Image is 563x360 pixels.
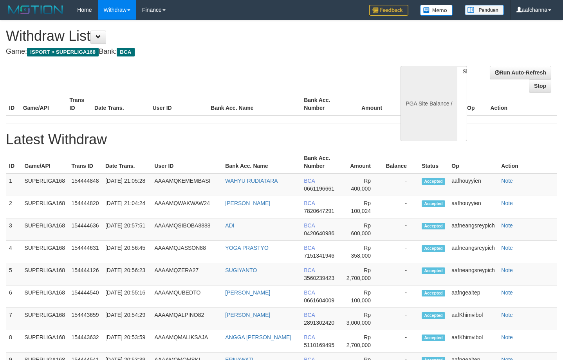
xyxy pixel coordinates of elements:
span: ISPORT > SUPERLIGA168 [27,48,99,56]
td: aafneangsreypich [448,218,498,241]
td: - [383,196,419,218]
a: [PERSON_NAME] [225,289,270,296]
td: aafneangsreypich [448,263,498,285]
th: Action [487,93,558,115]
th: Balance [394,93,437,115]
th: Game/API [22,151,69,173]
span: 0661196661 [304,185,334,192]
span: Accepted [422,200,445,207]
a: [PERSON_NAME] [225,312,270,318]
span: 2891302420 [304,320,334,326]
td: - [383,285,419,308]
img: Button%20Memo.svg [420,5,453,16]
span: BCA [304,200,315,206]
span: Accepted [422,312,445,319]
td: - [383,308,419,330]
td: Rp 3,000,000 [340,308,383,330]
td: 154444848 [69,173,102,196]
a: SUGIYANTO [225,267,257,273]
th: Trans ID [67,93,91,115]
td: aafKhimvibol [448,330,498,353]
td: aafKhimvibol [448,308,498,330]
td: Rp 600,000 [340,218,383,241]
td: 5 [6,263,22,285]
td: Rp 100,024 [340,196,383,218]
td: AAAAMQALPINO82 [151,308,222,330]
td: 3 [6,218,22,241]
td: [DATE] 20:53:59 [102,330,152,353]
a: Note [501,267,513,273]
td: [DATE] 21:04:24 [102,196,152,218]
span: 0420640986 [304,230,334,236]
a: WAHYU RUDIATARA [225,178,278,184]
td: SUPERLIGA168 [22,263,69,285]
span: BCA [304,312,315,318]
a: Stop [529,79,551,93]
th: Trans ID [69,151,102,173]
span: Accepted [422,290,445,296]
th: User ID [150,93,208,115]
img: MOTION_logo.png [6,4,65,16]
th: Action [498,151,557,173]
td: - [383,173,419,196]
span: BCA [304,178,315,184]
td: Rp 400,000 [340,173,383,196]
td: Rp 358,000 [340,241,383,263]
span: BCA [304,267,315,273]
th: Game/API [20,93,67,115]
td: aafhouyyien [448,173,498,196]
td: SUPERLIGA168 [22,241,69,263]
th: Bank Acc. Number [301,151,340,173]
span: Accepted [422,178,445,185]
td: [DATE] 20:55:16 [102,285,152,308]
td: 154444636 [69,218,102,241]
td: AAAAMQKEMEMBASI [151,173,222,196]
img: Feedback.jpg [369,5,408,16]
span: BCA [117,48,134,56]
th: Date Trans. [91,93,150,115]
td: SUPERLIGA168 [22,330,69,353]
th: Amount [340,151,383,173]
a: Note [501,334,513,340]
a: Run Auto-Refresh [490,66,551,79]
h1: Latest Withdraw [6,132,557,147]
td: 154443632 [69,330,102,353]
a: Note [501,222,513,229]
th: Bank Acc. Name [208,93,301,115]
span: BCA [304,289,315,296]
span: BCA [304,222,315,229]
td: 154444126 [69,263,102,285]
td: SUPERLIGA168 [22,173,69,196]
h1: Withdraw List [6,28,368,44]
td: aafhouyyien [448,196,498,218]
td: Rp 100,000 [340,285,383,308]
td: [DATE] 20:54:29 [102,308,152,330]
a: ANGGA [PERSON_NAME] [225,334,291,340]
td: - [383,241,419,263]
span: 7820647291 [304,208,334,214]
a: Note [501,200,513,206]
span: Accepted [422,335,445,341]
h4: Game: Bank: [6,48,368,56]
td: 6 [6,285,22,308]
td: 154444631 [69,241,102,263]
span: 7151341946 [304,253,334,259]
td: 8 [6,330,22,353]
td: SUPERLIGA168 [22,218,69,241]
div: PGA Site Balance / [401,66,457,141]
a: [PERSON_NAME] [225,200,270,206]
td: Rp 2,700,000 [340,330,383,353]
td: 2 [6,196,22,218]
th: Bank Acc. Name [222,151,301,173]
th: Bank Acc. Number [301,93,347,115]
th: ID [6,93,20,115]
span: Accepted [422,223,445,229]
span: Accepted [422,245,445,252]
span: 5110169495 [304,342,334,348]
a: Note [501,289,513,296]
td: 7 [6,308,22,330]
td: - [383,218,419,241]
td: 154443659 [69,308,102,330]
th: Op [464,93,487,115]
td: - [383,263,419,285]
